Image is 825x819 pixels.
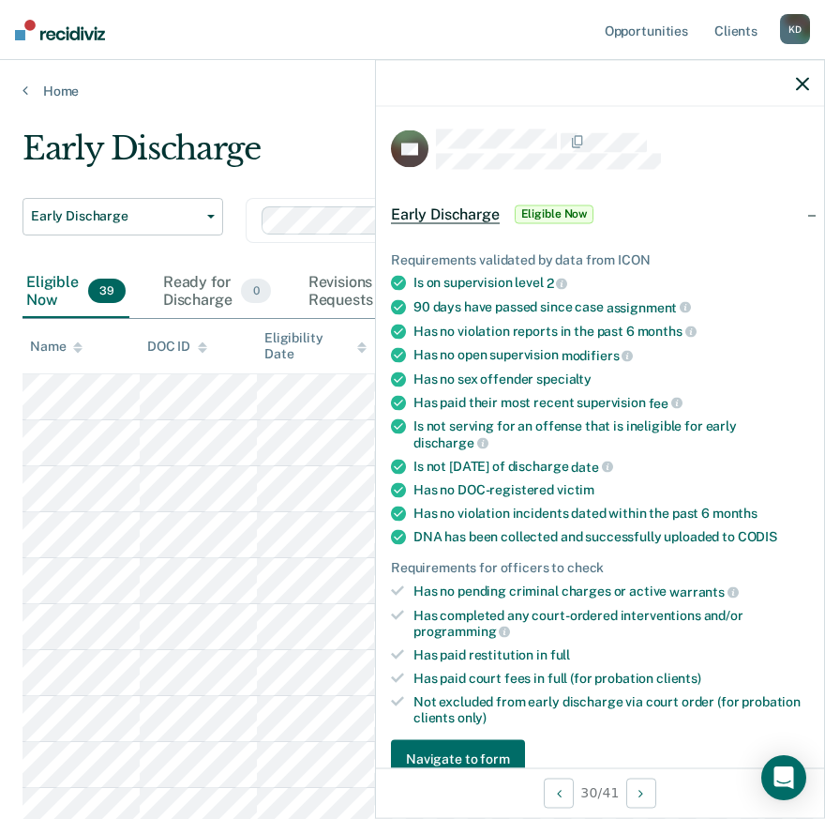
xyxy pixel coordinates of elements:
[413,584,809,600] div: Has no pending criminal charges or active
[391,560,809,576] div: Requirements for officers to check
[22,83,802,99] a: Home
[391,251,809,267] div: Requirements validated by data from ICON
[571,459,612,474] span: date
[413,529,809,545] div: DNA has been collected and successfully uploaded to
[241,279,270,303] span: 0
[413,275,809,292] div: Is on supervision level
[536,371,592,386] span: specialty
[607,299,691,314] span: assignment
[376,184,824,244] div: Early DischargeEligible Now
[413,506,809,522] div: Has no violation incidents dated within the past 6
[413,693,809,725] div: Not excluded from early discharge via court order (for probation clients
[626,778,656,808] button: Next Opportunity
[88,279,126,303] span: 39
[413,418,809,450] div: Is not serving for an offense that is ineligible for early
[562,348,634,363] span: modifiers
[550,647,570,662] span: full
[761,755,806,800] div: Open Intercom Messenger
[413,323,809,340] div: Has no violation reports in the past 6
[738,529,777,544] span: CODIS
[159,265,275,318] div: Ready for Discharge
[557,482,594,497] span: victim
[30,339,82,355] div: Name
[413,347,809,364] div: Has no open supervision
[712,506,757,521] span: months
[457,709,487,724] span: only)
[391,740,809,778] a: Navigate to form link
[544,778,574,808] button: Previous Opportunity
[413,671,809,687] div: Has paid court fees in full (for probation
[413,299,809,316] div: 90 days have passed since case
[669,584,739,599] span: warrants
[413,435,488,450] span: discharge
[649,395,682,410] span: fee
[376,767,824,817] div: 30 / 41
[391,205,500,223] span: Early Discharge
[780,14,810,44] div: K D
[656,671,701,686] span: clients)
[515,205,594,223] span: Eligible Now
[31,208,200,224] span: Early Discharge
[22,129,765,183] div: Early Discharge
[413,607,809,639] div: Has completed any court-ordered interventions and/or
[413,647,809,663] div: Has paid restitution in
[413,394,809,411] div: Has paid their most recent supervision
[637,324,697,339] span: months
[413,482,809,498] div: Has no DOC-registered
[391,740,525,778] button: Navigate to form
[413,624,510,639] span: programming
[413,371,809,387] div: Has no sex offender
[413,458,809,475] div: Is not [DATE] of discharge
[305,265,415,318] div: Revisions Requests
[15,20,105,40] img: Recidiviz
[547,276,568,291] span: 2
[147,339,207,355] div: DOC ID
[22,265,129,318] div: Eligible Now
[264,330,367,362] div: Eligibility Date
